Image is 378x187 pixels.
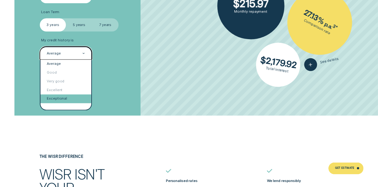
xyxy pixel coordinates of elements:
div: Exceptional [40,95,92,103]
span: My credit history is [41,38,74,43]
div: Excellent [40,86,92,95]
div: Average [40,60,92,69]
div: Good [40,69,92,77]
label: 7 years [92,18,119,32]
div: Average [47,51,61,56]
div: Very good [40,77,92,86]
button: See details [303,53,340,72]
label: 3 years [40,18,66,32]
span: See details [320,57,339,65]
label: Personalised rates [166,179,198,183]
span: Loan Term [41,10,59,14]
label: 5 years [66,18,92,32]
h4: The Wisr Difference [40,155,136,159]
a: Get Estimate [328,163,364,174]
label: We lend responsibly [267,179,301,183]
